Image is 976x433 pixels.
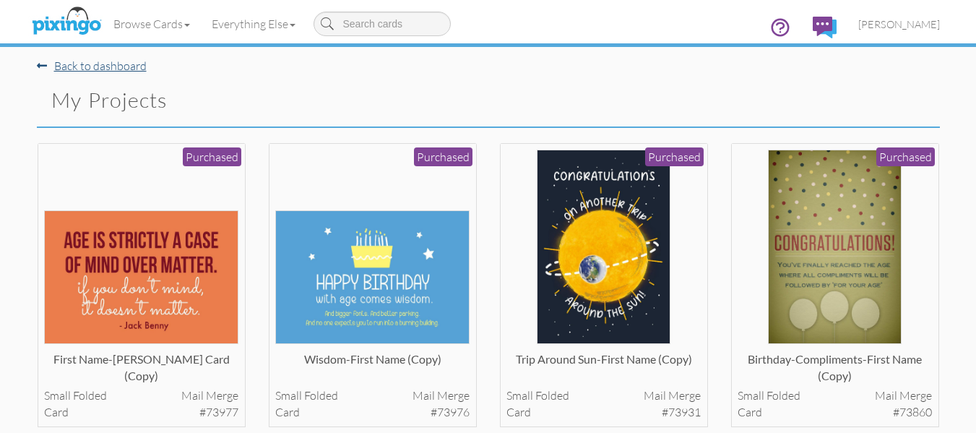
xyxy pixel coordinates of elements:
[506,404,701,421] div: card
[414,147,472,167] div: Purchased
[183,147,241,167] div: Purchased
[28,4,105,40] img: pixingo logo
[275,210,470,344] img: 133559-1-1752117730712-781791d81003c1eb-qa.jpg
[44,404,238,421] div: card
[858,18,940,30] span: [PERSON_NAME]
[44,351,238,380] div: First Name-[PERSON_NAME] card (copy)
[506,351,701,380] div: Trip Around Sun-First Name (copy)
[535,388,569,403] span: folded
[413,387,470,404] span: Mail merge
[847,6,951,43] a: [PERSON_NAME]
[768,150,902,344] img: 133314-1-1751497207151-6d91f95194632c90-qa.jpg
[73,388,107,403] span: folded
[431,404,470,421] span: #73976
[738,388,764,403] span: small
[893,404,932,421] span: #73860
[44,210,238,344] img: 133561-1-1752118700495-88dff9f825ba39aa-qa.jpg
[645,147,704,167] div: Purchased
[738,404,932,421] div: card
[876,147,935,167] div: Purchased
[275,388,302,403] span: small
[875,387,932,404] span: Mail merge
[201,6,306,42] a: Everything Else
[199,404,238,421] span: #73977
[44,388,71,403] span: small
[314,12,451,36] input: Search cards
[975,432,976,433] iframe: Chat
[537,150,670,344] img: 133675-1-1752513471730-7b3f8dd92015f6d6-qa.jpg
[766,388,800,403] span: folded
[304,388,338,403] span: folded
[275,351,470,380] div: Wisdom-First Name (copy)
[738,351,932,380] div: Birthday-Compliments-First Name (copy)
[51,89,463,112] h2: My Projects
[181,387,238,404] span: Mail merge
[275,404,470,421] div: card
[644,387,701,404] span: Mail merge
[662,404,701,421] span: #73931
[813,17,837,38] img: comments.svg
[103,6,201,42] a: Browse Cards
[506,388,533,403] span: small
[37,59,147,73] a: Back to dashboard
